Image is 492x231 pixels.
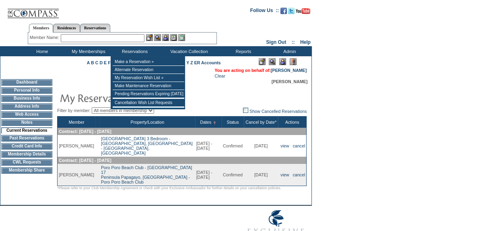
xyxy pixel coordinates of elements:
[243,109,307,114] a: Show Cancelled Reservations
[288,8,294,14] img: Follow us on Twitter
[1,103,52,110] td: Address Info
[1,111,52,118] td: Web Access
[1,95,52,102] td: Business Info
[290,58,296,65] img: Log Concern/Member Elevation
[1,159,52,166] td: CWL Requests
[91,60,94,65] a: B
[113,99,184,107] td: Cancellation Wish List Requests
[244,164,278,186] td: [DATE]
[296,10,310,15] a: Subscribe to our YouTube Channel
[190,60,193,65] a: Z
[111,46,157,56] td: Reservations
[226,120,239,125] a: Status
[293,143,305,148] a: cancel
[222,135,244,157] td: Confirmed
[1,79,52,86] td: Dashboard
[194,60,221,65] a: ER Accounts
[113,74,184,82] td: My Reservation Wish List »
[60,90,220,106] img: pgTtlMyReservations.gif
[101,136,193,155] a: [GEOGRAPHIC_DATA] 3 Bedroom -[GEOGRAPHIC_DATA], [GEOGRAPHIC_DATA] - [GEOGRAPHIC_DATA], [GEOGRAPHI...
[1,119,52,126] td: Notes
[272,79,307,84] span: [PERSON_NAME]
[53,24,80,32] a: Residences
[195,135,222,157] td: [DATE] - [DATE]
[7,2,59,18] img: Compass Home
[280,143,289,148] a: view
[104,60,107,65] a: E
[170,34,177,41] img: Reservations
[288,10,294,15] a: Follow us on Twitter
[266,39,286,45] a: Sign Out
[30,34,61,41] div: Member Name:
[280,10,287,15] a: Become our fan on Facebook
[214,74,225,78] a: Clear
[162,34,169,41] img: Impersonate
[57,108,91,113] span: Filter by member:
[18,46,64,56] td: Home
[1,127,52,133] td: Current Reservations
[1,143,52,149] td: Credit Card Info
[113,58,184,66] td: Make a Reservation »
[195,164,222,186] td: [DATE] - [DATE]
[80,24,110,32] a: Reservations
[157,46,219,56] td: Vacation Collection
[269,58,276,65] img: View Mode
[99,60,103,65] a: D
[154,34,161,41] img: View
[300,39,311,45] a: Help
[293,172,305,177] a: cancel
[178,34,185,41] img: b_calculator.gif
[222,164,244,186] td: Confirmed
[64,46,111,56] td: My Memberships
[58,164,95,186] td: [PERSON_NAME]
[292,39,295,45] span: ::
[101,165,192,184] a: Poro Poro Beach Club - [GEOGRAPHIC_DATA] 17Peninsula Papagayo, [GEOGRAPHIC_DATA] - Poro Poro Beac...
[108,60,111,65] a: F
[214,68,307,73] span: You are acting on behalf of:
[57,186,281,190] span: *Please refer to your Club Membership Agreement or check with your Exclusive Ambassador for furth...
[244,135,278,157] td: [DATE]
[69,120,84,125] a: Member
[130,120,164,125] a: Property/Location
[58,135,95,157] td: [PERSON_NAME]
[280,8,287,14] img: Become our fan on Facebook
[1,87,52,94] td: Personal Info
[271,68,307,73] a: [PERSON_NAME]
[113,82,184,90] td: Make Maintenance Reservation
[1,167,52,174] td: Membership Share
[266,46,312,56] td: Admin
[87,60,90,65] a: A
[95,60,99,65] a: C
[280,172,289,177] a: view
[245,120,276,125] a: Cancel by Date*
[59,129,111,134] span: Contract: [DATE] - [DATE]
[1,151,52,157] td: Membership Details
[259,58,266,65] img: Edit Mode
[146,34,153,41] img: b_edit.gif
[113,66,184,74] td: Alternate Reservation
[113,90,184,98] td: Pending Reservations Expiring [DATE]
[219,46,266,56] td: Reports
[29,24,54,33] a: Members
[296,8,310,14] img: Subscribe to our YouTube Channel
[250,7,279,16] td: Follow Us ::
[243,108,248,113] img: chk_off.JPG
[1,135,52,141] td: Past Reservations
[186,60,189,65] a: Y
[200,120,211,125] a: Dates
[279,58,286,65] img: Impersonate
[278,117,307,128] th: Actions
[211,121,216,124] img: Ascending
[59,158,111,163] span: Contract: [DATE] - [DATE]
